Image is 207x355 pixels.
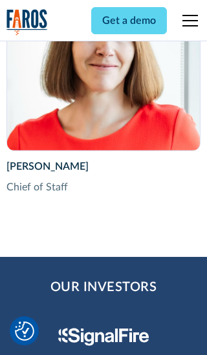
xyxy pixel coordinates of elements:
[6,179,201,195] div: Chief of Staff
[58,328,149,346] img: Signal Fire Logo
[6,9,48,35] img: Logo of the analytics and reporting company Faros.
[15,321,34,341] img: Revisit consent button
[6,9,48,35] a: home
[175,5,201,36] div: menu
[91,7,167,34] a: Get a demo
[15,321,34,341] button: Cookie Settings
[50,278,157,297] h2: Our Investors
[6,159,201,174] div: [PERSON_NAME]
